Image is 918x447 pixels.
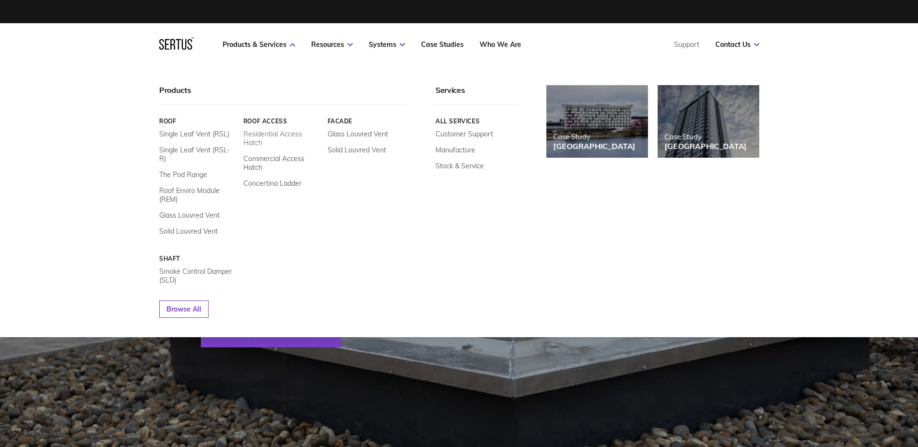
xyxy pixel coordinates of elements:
a: Glass Louvred Vent [159,211,220,220]
a: Stock & Service [436,162,484,170]
a: Case Study[GEOGRAPHIC_DATA] [546,85,648,158]
a: Support [674,40,699,49]
div: [GEOGRAPHIC_DATA] [553,141,635,151]
a: Case Study[GEOGRAPHIC_DATA] [658,85,759,158]
a: All services [436,118,517,125]
a: The Pod Range [159,170,207,179]
a: Roof Enviro Module (REM) [159,186,236,204]
a: Solid Louvred Vent [159,227,218,236]
a: Contact Us [715,40,759,49]
a: Residential Access Hatch [243,130,320,147]
div: [GEOGRAPHIC_DATA] [664,141,747,151]
a: Products & Services [223,40,295,49]
div: Case Study [664,132,747,141]
a: Smoke Control Damper (SLD) [159,267,236,284]
div: Products [159,85,404,105]
div: Services [436,85,517,105]
a: Who We Are [480,40,521,49]
a: Browse All [159,300,209,318]
a: Manufacture [436,146,475,154]
a: Single Leaf Vent (RSL-R) [159,146,236,163]
a: Roof Access [243,118,320,125]
a: Case Studies [421,40,464,49]
a: Single Leaf Vent (RSL) [159,130,229,138]
a: Systems [369,40,405,49]
iframe: Chat Widget [744,335,918,447]
div: Case Study [553,132,635,141]
a: Resources [311,40,353,49]
a: Facade [327,118,404,125]
a: Glass Louvred Vent [327,130,388,138]
a: Commercial Access Hatch [243,154,320,172]
a: Customer Support [436,130,493,138]
a: Shaft [159,255,236,262]
a: Solid Louvred Vent [327,146,386,154]
a: Roof [159,118,236,125]
a: Concertina Ladder [243,179,301,188]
